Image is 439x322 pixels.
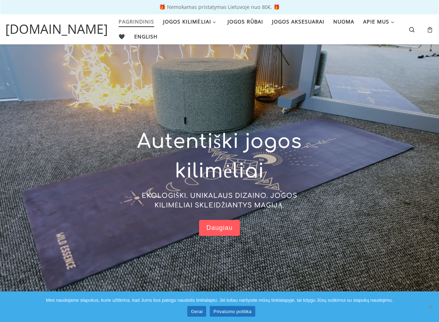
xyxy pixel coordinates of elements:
[163,14,211,27] span: Jogos kilimėliai
[206,224,232,232] span: Daugiau
[119,14,154,27] span: Pagrindinis
[161,14,221,29] a: Jogos kilimėliai
[119,29,125,42] span: 🖤
[5,20,108,39] a: [DOMAIN_NAME]
[116,14,157,29] a: Pagrindinis
[199,220,240,236] a: Daugiau
[333,14,354,27] span: Nuoma
[363,14,389,27] span: Apie mus
[427,303,434,310] span: Ne
[142,192,297,209] span: EKOLOGIŠKI. UNIKALAUS DIZAINO. JOGOS KILIMĖLIAI SKLEIDŽIANTYS MAGIJĄ.
[134,29,158,42] span: English
[187,306,206,317] a: Gerai
[46,297,393,304] span: Mes naudojame slapukus, kurie užtikrina, kad Jums bus patogu naudotis tinklalapiu. Jei toliau nar...
[331,14,357,29] a: Nuoma
[272,14,324,27] span: Jogos aksesuarai
[7,5,432,10] p: 🎁 Nemokamas pristatymas Lietuvoje nuo 80€. 🎁
[132,29,160,44] a: English
[225,14,266,29] a: Jogos rūbai
[137,131,302,182] span: Autentiški jogos kilimėliai
[116,29,128,44] a: 🖤
[228,14,263,27] span: Jogos rūbai
[270,14,327,29] a: Jogos aksesuarai
[210,306,255,317] a: Privatumo politika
